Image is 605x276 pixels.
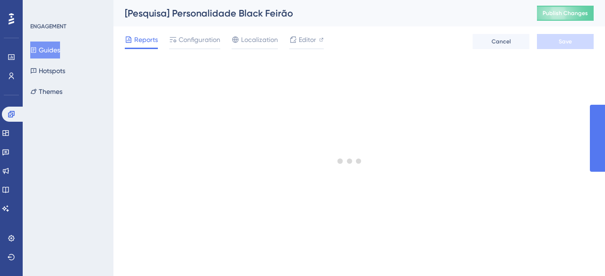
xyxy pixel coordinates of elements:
[299,34,316,45] span: Editor
[30,23,66,30] div: ENGAGEMENT
[537,34,594,49] button: Save
[125,7,513,20] div: [Pesquisa] Personalidade Black Feirão
[565,239,594,267] iframe: UserGuiding AI Assistant Launcher
[179,34,220,45] span: Configuration
[30,83,62,100] button: Themes
[241,34,278,45] span: Localization
[559,38,572,45] span: Save
[30,62,65,79] button: Hotspots
[543,9,588,17] span: Publish Changes
[492,38,511,45] span: Cancel
[134,34,158,45] span: Reports
[30,42,60,59] button: Guides
[473,34,529,49] button: Cancel
[537,6,594,21] button: Publish Changes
